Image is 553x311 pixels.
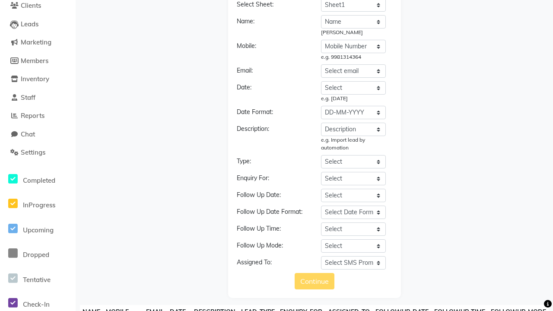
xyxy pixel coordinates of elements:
[2,111,73,121] a: Reports
[321,95,386,102] div: e.g. [DATE]
[2,74,73,84] a: Inventory
[230,190,315,202] div: Follow Up Date:
[23,276,51,284] span: Tentative
[230,224,315,236] div: Follow Up Time:
[23,251,49,259] span: Dropped
[230,241,315,253] div: Follow Up Mode:
[2,56,73,66] a: Members
[2,148,73,158] a: Settings
[21,38,51,46] span: Marketing
[230,41,315,61] div: Mobile:
[321,29,386,36] div: [PERSON_NAME]
[2,1,73,11] a: Clients
[321,136,386,152] div: e.g. Import lead by automation
[21,93,35,102] span: Staff
[2,130,73,140] a: Chat
[23,300,50,308] span: Check-In
[23,201,55,209] span: InProgress
[230,17,315,36] div: Name:
[21,111,44,120] span: Reports
[2,19,73,29] a: Leads
[2,38,73,48] a: Marketing
[23,176,55,184] span: Completed
[230,258,315,270] div: Assigned To:
[230,157,315,168] div: Type:
[230,108,315,119] div: Date Format:
[230,174,315,185] div: Enquiry For:
[230,207,315,219] div: Follow Up Date Format:
[230,124,315,152] div: Description:
[21,148,45,156] span: Settings
[21,20,38,28] span: Leads
[21,75,49,83] span: Inventory
[23,226,54,234] span: Upcoming
[21,1,41,10] span: Clients
[21,57,48,65] span: Members
[230,66,315,78] div: Email:
[21,130,35,138] span: Chat
[321,53,386,61] div: e.g. 9981314364
[230,83,315,102] div: Date:
[2,93,73,103] a: Staff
